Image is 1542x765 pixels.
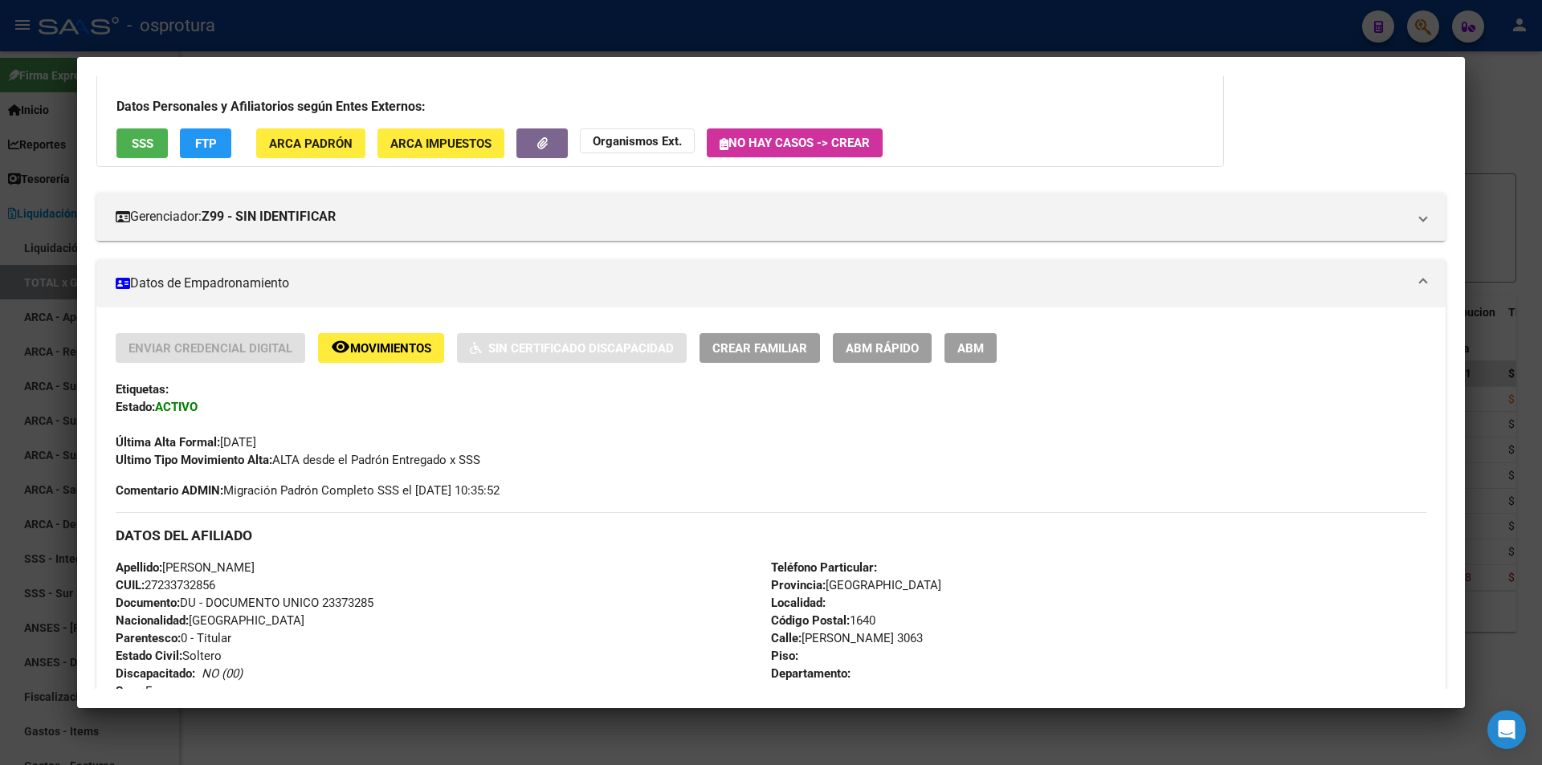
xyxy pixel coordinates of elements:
[269,136,353,151] span: ARCA Padrón
[116,613,189,628] strong: Nacionalidad:
[593,134,682,149] strong: Organismos Ext.
[96,259,1446,307] mat-expansion-panel-header: Datos de Empadronamiento
[350,341,431,356] span: Movimientos
[771,578,941,592] span: [GEOGRAPHIC_DATA]
[116,666,195,681] strong: Discapacitado:
[116,453,272,467] strong: Ultimo Tipo Movimiento Alta:
[771,631,923,645] span: [PERSON_NAME] 3063
[116,527,1426,544] h3: DATOS DEL AFILIADO
[771,613,875,628] span: 1640
[116,435,220,450] strong: Última Alta Formal:
[116,649,222,663] span: Soltero
[771,613,850,628] strong: Código Postal:
[846,341,919,356] span: ABM Rápido
[116,333,305,363] button: Enviar Credencial Digital
[318,333,444,363] button: Movimientos
[771,631,802,645] strong: Calle:
[128,341,292,356] span: Enviar Credencial Digital
[116,453,480,467] span: ALTA desde el Padrón Entregado x SSS
[116,274,1407,293] mat-panel-title: Datos de Empadronamiento
[180,128,231,158] button: FTP
[116,560,255,575] span: [PERSON_NAME]
[155,400,198,414] strong: ACTIVO
[116,631,181,645] strong: Parentesco:
[1487,710,1526,749] div: Open Intercom Messenger
[116,207,1407,226] mat-panel-title: Gerenciador:
[700,333,820,363] button: Crear Familiar
[771,596,826,610] strong: Localidad:
[720,136,870,150] span: No hay casos -> Crear
[116,613,304,628] span: [GEOGRAPHIC_DATA]
[116,400,155,414] strong: Estado:
[132,136,153,151] span: SSS
[580,128,695,153] button: Organismos Ext.
[771,578,826,592] strong: Provincia:
[771,560,877,575] strong: Teléfono Particular:
[944,333,997,363] button: ABM
[202,207,336,226] strong: Z99 - SIN IDENTIFICAR
[116,560,162,575] strong: Apellido:
[116,596,180,610] strong: Documento:
[712,341,807,356] span: Crear Familiar
[390,136,492,151] span: ARCA Impuestos
[116,684,152,698] span: F
[771,649,798,663] strong: Piso:
[331,337,350,356] mat-icon: remove_red_eye
[116,578,145,592] strong: CUIL:
[116,684,145,698] strong: Sexo:
[195,136,217,151] span: FTP
[488,341,674,356] span: Sin Certificado Discapacidad
[96,193,1446,241] mat-expansion-panel-header: Gerenciador:Z99 - SIN IDENTIFICAR
[116,596,373,610] span: DU - DOCUMENTO UNICO 23373285
[116,631,231,645] span: 0 - Titular
[116,483,223,498] strong: Comentario ADMIN:
[256,128,365,158] button: ARCA Padrón
[707,128,883,157] button: No hay casos -> Crear
[457,333,687,363] button: Sin Certificado Discapacidad
[116,649,182,663] strong: Estado Civil:
[116,435,256,450] span: [DATE]
[771,666,851,681] strong: Departamento:
[116,97,1204,116] h3: Datos Personales y Afiliatorios según Entes Externos:
[116,128,168,158] button: SSS
[377,128,504,158] button: ARCA Impuestos
[116,382,169,397] strong: Etiquetas:
[957,341,984,356] span: ABM
[116,482,500,499] span: Migración Padrón Completo SSS el [DATE] 10:35:52
[833,333,932,363] button: ABM Rápido
[202,666,243,681] i: NO (00)
[116,578,215,592] span: 27233732856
